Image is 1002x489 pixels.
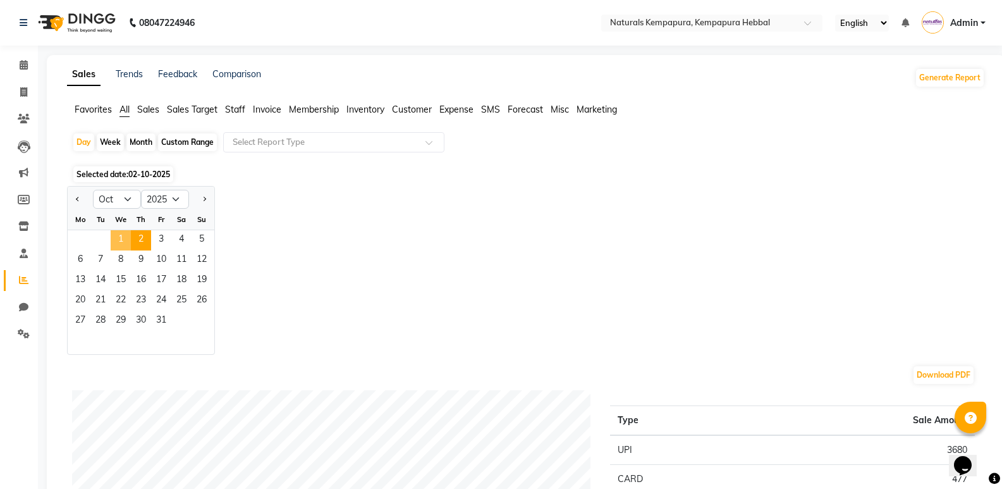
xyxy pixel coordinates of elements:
[171,291,192,311] span: 25
[151,271,171,291] div: Friday, October 17, 2025
[73,133,94,151] div: Day
[151,251,171,271] span: 10
[70,311,90,331] span: 27
[131,291,151,311] div: Thursday, October 23, 2025
[916,69,984,87] button: Generate Report
[131,271,151,291] span: 16
[111,230,131,251] span: 1
[67,63,101,86] a: Sales
[111,230,131,251] div: Wednesday, October 1, 2025
[171,271,192,291] div: Saturday, October 18, 2025
[90,251,111,271] span: 7
[922,11,944,34] img: Admin
[139,5,195,40] b: 08047224946
[151,251,171,271] div: Friday, October 10, 2025
[111,251,131,271] div: Wednesday, October 8, 2025
[551,104,569,115] span: Misc
[32,5,119,40] img: logo
[116,68,143,80] a: Trends
[950,16,978,30] span: Admin
[131,311,151,331] div: Thursday, October 30, 2025
[131,251,151,271] div: Thursday, October 9, 2025
[70,271,90,291] span: 13
[192,271,212,291] span: 19
[171,230,192,251] div: Saturday, October 4, 2025
[128,170,170,179] span: 02-10-2025
[151,311,171,331] span: 31
[913,366,974,384] button: Download PDF
[119,104,130,115] span: All
[93,190,141,209] select: Select month
[151,291,171,311] div: Friday, October 24, 2025
[70,311,90,331] div: Monday, October 27, 2025
[75,104,112,115] span: Favorites
[131,311,151,331] span: 30
[70,251,90,271] div: Monday, October 6, 2025
[111,291,131,311] div: Wednesday, October 22, 2025
[346,104,384,115] span: Inventory
[481,104,500,115] span: SMS
[577,104,617,115] span: Marketing
[212,68,261,80] a: Comparison
[744,435,975,465] td: 3680
[192,291,212,311] span: 26
[131,271,151,291] div: Thursday, October 16, 2025
[131,230,151,251] div: Thursday, October 2, 2025
[158,133,217,151] div: Custom Range
[111,311,131,331] div: Wednesday, October 29, 2025
[439,104,474,115] span: Expense
[90,271,111,291] span: 14
[141,190,189,209] select: Select year
[90,291,111,311] span: 21
[171,251,192,271] span: 11
[70,291,90,311] span: 20
[151,311,171,331] div: Friday, October 31, 2025
[111,291,131,311] span: 22
[225,104,245,115] span: Staff
[151,230,171,251] div: Friday, October 3, 2025
[158,68,197,80] a: Feedback
[70,209,90,230] div: Mo
[73,189,83,209] button: Previous month
[90,311,111,331] div: Tuesday, October 28, 2025
[111,251,131,271] span: 8
[171,209,192,230] div: Sa
[151,291,171,311] span: 24
[70,291,90,311] div: Monday, October 20, 2025
[90,251,111,271] div: Tuesday, October 7, 2025
[192,271,212,291] div: Sunday, October 19, 2025
[192,251,212,271] div: Sunday, October 12, 2025
[289,104,339,115] span: Membership
[508,104,543,115] span: Forecast
[90,311,111,331] span: 28
[171,291,192,311] div: Saturday, October 25, 2025
[151,209,171,230] div: Fr
[90,291,111,311] div: Tuesday, October 21, 2025
[70,251,90,271] span: 6
[949,438,989,476] iframe: chat widget
[90,271,111,291] div: Tuesday, October 14, 2025
[131,291,151,311] span: 23
[73,166,173,182] span: Selected date:
[610,406,744,436] th: Type
[199,189,209,209] button: Next month
[192,251,212,271] span: 12
[610,435,744,465] td: UPI
[111,311,131,331] span: 29
[392,104,432,115] span: Customer
[137,104,159,115] span: Sales
[171,271,192,291] span: 18
[253,104,281,115] span: Invoice
[70,271,90,291] div: Monday, October 13, 2025
[131,209,151,230] div: Th
[192,291,212,311] div: Sunday, October 26, 2025
[744,406,975,436] th: Sale Amount
[171,230,192,251] span: 4
[111,271,131,291] div: Wednesday, October 15, 2025
[167,104,217,115] span: Sales Target
[90,209,111,230] div: Tu
[151,230,171,251] span: 3
[111,271,131,291] span: 15
[192,230,212,251] span: 5
[111,209,131,230] div: We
